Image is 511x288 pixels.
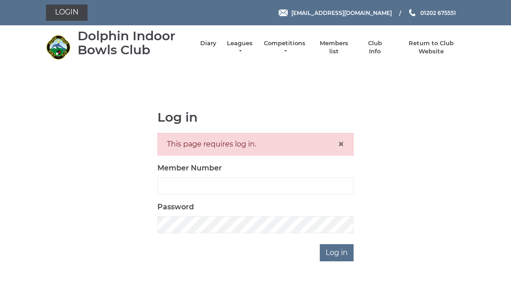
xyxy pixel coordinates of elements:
div: Dolphin Indoor Bowls Club [78,29,191,57]
button: Close [338,139,344,150]
img: Dolphin Indoor Bowls Club [46,35,71,60]
a: Club Info [362,39,388,56]
label: Member Number [157,163,222,174]
a: Return to Club Website [397,39,465,56]
a: Diary [200,39,216,47]
h1: Log in [157,110,354,124]
div: This page requires log in. [157,133,354,156]
span: 01202 675551 [420,9,456,16]
a: Competitions [263,39,306,56]
a: Email [EMAIL_ADDRESS][DOMAIN_NAME] [279,9,392,17]
input: Log in [320,244,354,261]
a: Login [46,5,87,21]
img: Phone us [409,9,415,16]
a: Members list [315,39,353,56]
span: × [338,137,344,151]
img: Email [279,9,288,16]
a: Leagues [226,39,254,56]
a: Phone us 01202 675551 [408,9,456,17]
span: [EMAIL_ADDRESS][DOMAIN_NAME] [291,9,392,16]
label: Password [157,202,194,212]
